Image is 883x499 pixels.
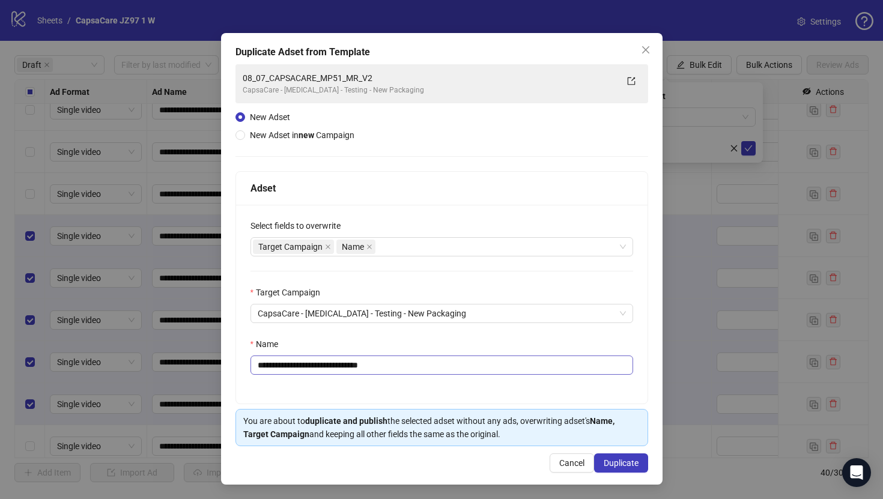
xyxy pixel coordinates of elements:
div: Adset [250,181,633,196]
label: Name [250,337,286,351]
span: Target Campaign [253,240,334,254]
div: Open Intercom Messenger [842,458,871,487]
div: Duplicate Adset from Template [235,45,648,59]
label: Target Campaign [250,286,328,299]
span: Duplicate [604,458,639,468]
strong: new [299,130,314,140]
label: Select fields to overwrite [250,219,348,232]
strong: duplicate and publish [305,416,387,426]
button: Cancel [550,453,594,473]
span: export [627,77,636,85]
span: Target Campaign [258,240,323,253]
div: You are about to the selected adset without any ads, overwriting adset's and keeping all other fi... [243,414,640,441]
button: Duplicate [594,453,648,473]
button: Close [636,40,655,59]
input: Name [250,355,633,375]
span: close [366,244,372,250]
span: close [325,244,331,250]
span: Cancel [559,458,584,468]
span: close-circle [619,310,627,317]
span: close [641,45,651,55]
div: CapsaCare - [MEDICAL_DATA] - Testing - New Packaging [243,85,617,96]
span: CapsaCare - Neuropathy - Testing - New Packaging [258,304,626,322]
span: New Adset [250,112,290,122]
span: Name [336,240,375,254]
span: New Adset in Campaign [250,130,354,140]
div: 08_07_CAPSACARE_MP51_MR_V2 [243,71,617,85]
strong: Name, Target Campaign [243,416,614,439]
span: Name [342,240,364,253]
